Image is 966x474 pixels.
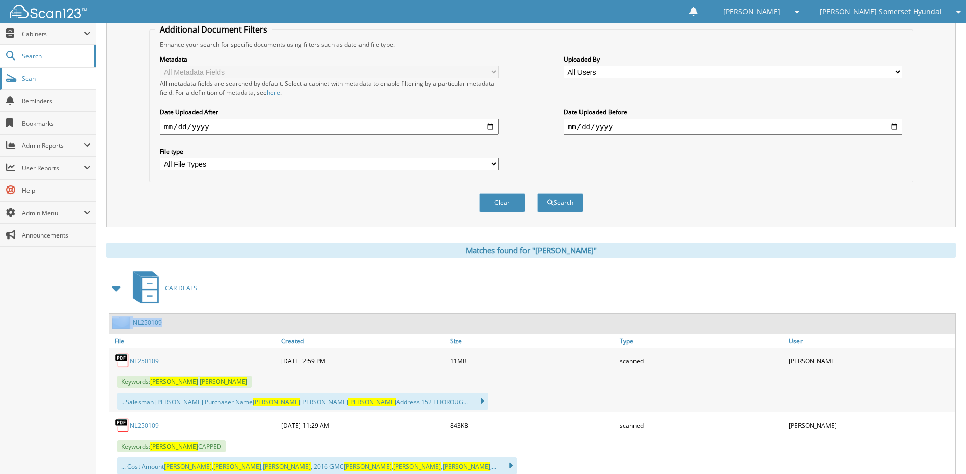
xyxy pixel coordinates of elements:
[115,353,130,368] img: PDF.png
[213,462,261,471] span: [PERSON_NAME]
[22,29,84,38] span: Cabinets
[537,193,583,212] button: Search
[564,118,902,135] input: end
[165,284,197,292] span: CAR DEALS
[564,55,902,64] label: Uploaded By
[160,147,499,156] label: File type
[106,243,956,258] div: Matches found for "[PERSON_NAME]"
[393,462,441,471] span: [PERSON_NAME]
[22,231,91,240] span: Announcements
[115,418,130,433] img: PDF.png
[443,462,490,471] span: [PERSON_NAME]
[448,350,617,371] div: 11MB
[279,415,448,435] div: [DATE] 11:29 AM
[22,74,91,83] span: Scan
[22,209,84,217] span: Admin Menu
[117,440,226,452] span: Keywords: CAPPED
[448,334,617,348] a: Size
[160,118,499,135] input: start
[786,350,955,371] div: [PERSON_NAME]
[263,462,311,471] span: [PERSON_NAME]
[617,415,786,435] div: scanned
[200,377,247,386] span: [PERSON_NAME]
[22,97,91,105] span: Reminders
[160,55,499,64] label: Metadata
[22,186,91,195] span: Help
[348,398,396,406] span: [PERSON_NAME]
[279,334,448,348] a: Created
[22,119,91,128] span: Bookmarks
[564,108,902,116] label: Date Uploaded Before
[479,193,525,212] button: Clear
[820,9,942,15] span: [PERSON_NAME] Somerset Hyundai
[130,357,159,365] a: NL250109
[160,79,499,97] div: All metadata fields are searched by default. Select a cabinet with metadata to enable filtering b...
[22,164,84,172] span: User Reports
[267,88,280,97] a: here
[279,350,448,371] div: [DATE] 2:59 PM
[10,5,87,18] img: scan123-logo-white.svg
[448,415,617,435] div: 843KB
[617,350,786,371] div: scanned
[112,316,133,329] img: folder2.png
[155,40,907,49] div: Enhance your search for specific documents using filters such as date and file type.
[617,334,786,348] a: Type
[117,376,252,388] span: Keywords:
[22,52,89,61] span: Search
[344,462,392,471] span: [PERSON_NAME]
[723,9,780,15] span: [PERSON_NAME]
[150,377,198,386] span: [PERSON_NAME]
[164,462,212,471] span: [PERSON_NAME]
[133,318,162,327] a: NL250109
[786,415,955,435] div: [PERSON_NAME]
[117,393,488,410] div: ...Salesman [PERSON_NAME] Purchaser Name [PERSON_NAME] Address 152 THOROUG...
[150,442,198,451] span: [PERSON_NAME]
[127,268,197,308] a: CAR DEALS
[160,108,499,116] label: Date Uploaded After
[786,334,955,348] a: User
[130,421,159,430] a: NL250109
[22,141,84,150] span: Admin Reports
[109,334,279,348] a: File
[155,24,272,35] legend: Additional Document Filters
[915,425,966,474] iframe: Chat Widget
[253,398,300,406] span: [PERSON_NAME]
